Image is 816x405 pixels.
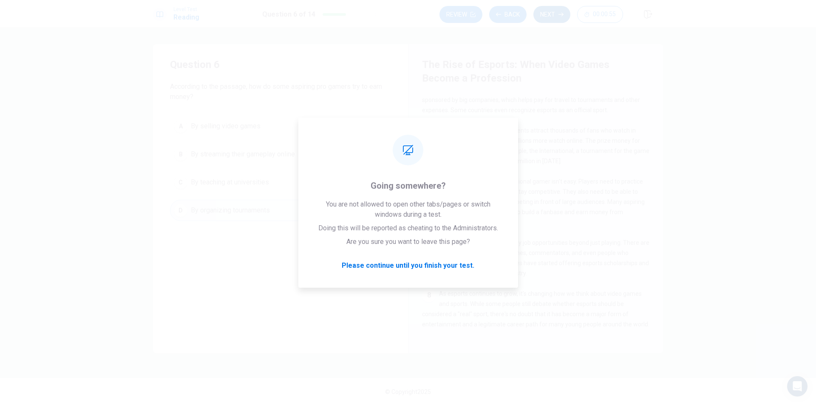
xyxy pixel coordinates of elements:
[191,177,269,187] span: By teaching at universities
[385,388,431,395] span: © Copyright 2025
[533,6,570,23] button: Next
[174,119,187,133] div: A
[422,238,436,251] div: 7
[170,144,391,165] button: BBy streaming their gameplay online
[422,58,647,85] h4: The Rise of Esports: When Video Games Become a Profession
[170,82,391,102] span: According to the passage, how do some aspiring pro gamers try to earn money?
[422,125,436,139] div: 5
[174,147,187,161] div: B
[174,176,187,189] div: C
[191,149,295,159] span: By streaming their gameplay online
[170,116,391,137] button: ABy selling video games
[422,239,649,277] span: Esports has also created many job opportunities beyond just playing. There are now esports manage...
[422,178,645,226] span: However, becoming a professional gamer isn't easy. Players need to practice for many hours every ...
[170,200,391,221] button: DBy organizing tournaments
[439,6,482,23] button: Review
[577,6,623,23] button: 00:00:55
[170,172,391,193] button: CBy teaching at universities
[174,204,187,217] div: D
[173,6,199,12] span: Level Test
[170,58,391,71] h4: Question 6
[787,376,807,397] div: Open Intercom Messenger
[422,290,649,328] span: As esports continues to grow, it's changing how we think about video games and sports. While some...
[173,12,199,23] h1: Reading
[262,9,315,20] h1: Question 6 of 14
[422,127,649,164] span: The biggest esports tournaments attract thousands of fans who watch in person, filling large aren...
[191,205,270,215] span: By organizing tournaments
[191,121,261,131] span: By selling video games
[593,11,616,18] span: 00:00:55
[422,176,436,190] div: 6
[489,6,527,23] button: Back
[422,289,436,302] div: 8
